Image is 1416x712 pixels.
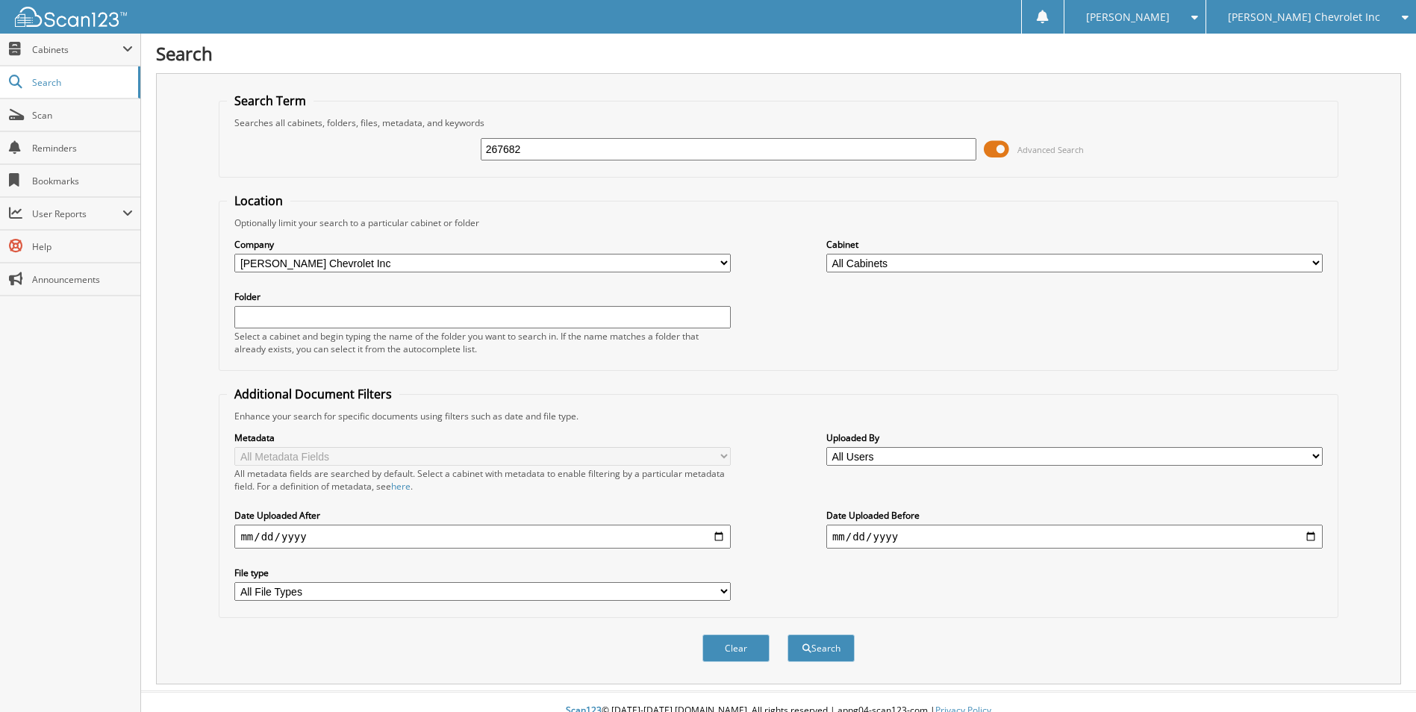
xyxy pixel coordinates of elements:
[234,290,731,303] label: Folder
[156,41,1401,66] h1: Search
[234,330,731,355] div: Select a cabinet and begin typing the name of the folder you want to search in. If the name match...
[234,566,731,579] label: File type
[787,634,855,662] button: Search
[227,193,290,209] legend: Location
[234,467,731,493] div: All metadata fields are searched by default. Select a cabinet with metadata to enable filtering b...
[227,216,1329,229] div: Optionally limit your search to a particular cabinet or folder
[234,238,731,251] label: Company
[32,207,122,220] span: User Reports
[234,509,731,522] label: Date Uploaded After
[234,431,731,444] label: Metadata
[15,7,127,27] img: scan123-logo-white.svg
[32,76,131,89] span: Search
[826,238,1323,251] label: Cabinet
[32,43,122,56] span: Cabinets
[227,386,399,402] legend: Additional Document Filters
[391,480,411,493] a: here
[826,431,1323,444] label: Uploaded By
[1228,13,1380,22] span: [PERSON_NAME] Chevrolet Inc
[1086,13,1170,22] span: [PERSON_NAME]
[1017,144,1084,155] span: Advanced Search
[234,525,731,549] input: start
[227,410,1329,422] div: Enhance your search for specific documents using filters such as date and file type.
[32,109,133,122] span: Scan
[702,634,770,662] button: Clear
[826,525,1323,549] input: end
[227,93,314,109] legend: Search Term
[227,116,1329,129] div: Searches all cabinets, folders, files, metadata, and keywords
[32,142,133,154] span: Reminders
[32,273,133,286] span: Announcements
[826,509,1323,522] label: Date Uploaded Before
[32,240,133,253] span: Help
[32,175,133,187] span: Bookmarks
